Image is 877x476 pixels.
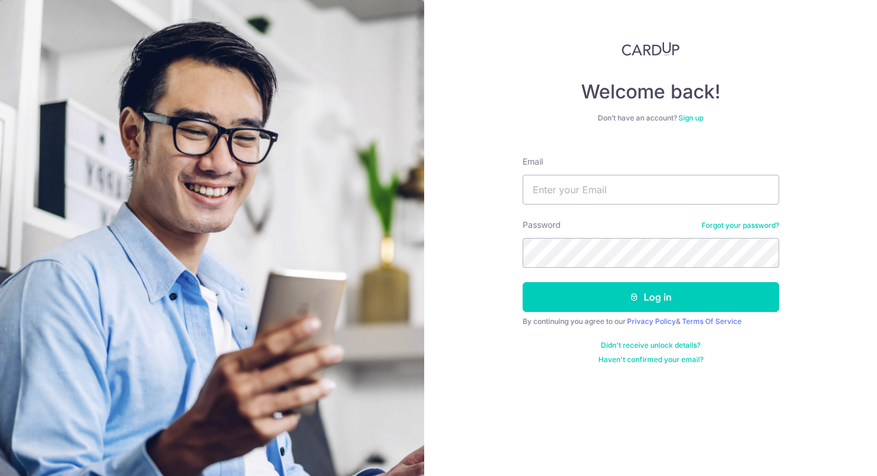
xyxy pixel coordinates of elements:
[622,42,680,56] img: CardUp Logo
[523,156,543,168] label: Email
[601,341,700,350] a: Didn't receive unlock details?
[523,282,779,312] button: Log in
[523,317,779,326] div: By continuing you agree to our &
[598,355,703,364] a: Haven't confirmed your email?
[678,113,703,122] a: Sign up
[523,175,779,205] input: Enter your Email
[523,80,779,104] h4: Welcome back!
[682,317,742,326] a: Terms Of Service
[523,219,561,231] label: Password
[523,113,779,123] div: Don’t have an account?
[702,221,779,230] a: Forgot your password?
[627,317,676,326] a: Privacy Policy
